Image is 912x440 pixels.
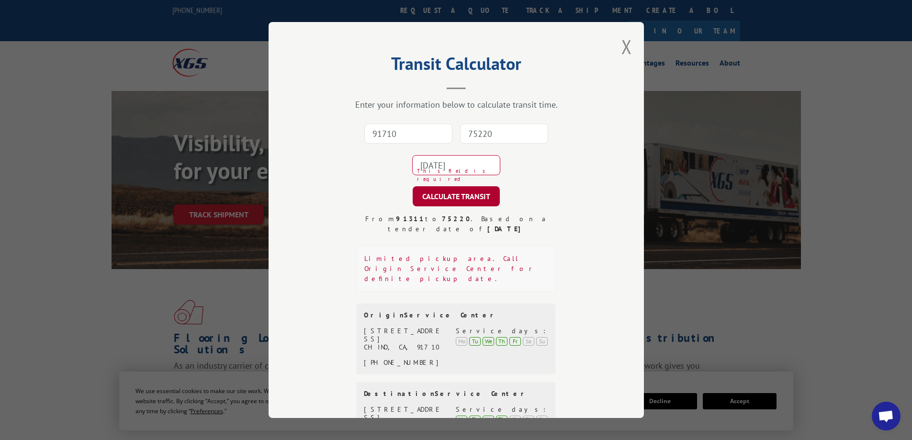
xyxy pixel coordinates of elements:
div: Tu [469,337,481,346]
strong: [DATE] [487,225,525,233]
div: [PHONE_NUMBER] [364,359,445,367]
div: Su [536,337,548,346]
button: CALCULATE TRANSIT [413,186,500,206]
div: Sa [523,416,534,424]
div: Limited pickup area. Call Origin Service Center for definite pickup date. [356,246,556,292]
h2: Transit Calculator [316,57,596,75]
strong: 75220 [442,214,471,223]
div: Mo [456,416,467,424]
div: [STREET_ADDRESS] [364,406,445,422]
div: Destination Service Center [364,390,548,398]
div: [STREET_ADDRESS] [364,327,445,343]
div: Fr [509,337,521,346]
div: Tu [469,416,481,424]
div: Open chat [872,402,901,430]
div: Mo [456,337,467,346]
div: Su [536,416,548,424]
div: Enter your information below to calculate transit time. [316,99,596,110]
div: Sa [523,337,534,346]
div: Origin Service Center [364,311,548,319]
button: Close modal [621,34,632,59]
div: Th [496,337,507,346]
input: Dest. Zip [460,124,548,144]
div: CHINO, CA, 91710 [364,343,445,351]
strong: 91311 [396,214,425,223]
div: Th [496,416,507,424]
input: Tender Date [412,155,500,175]
div: Service days: [456,406,548,414]
div: From to . Based on a tender date of [356,214,556,234]
input: Origin Zip [364,124,452,144]
span: This field is required [417,167,500,183]
div: Fr [509,416,521,424]
div: Service days: [456,327,548,335]
div: We [483,416,494,424]
div: We [483,337,494,346]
